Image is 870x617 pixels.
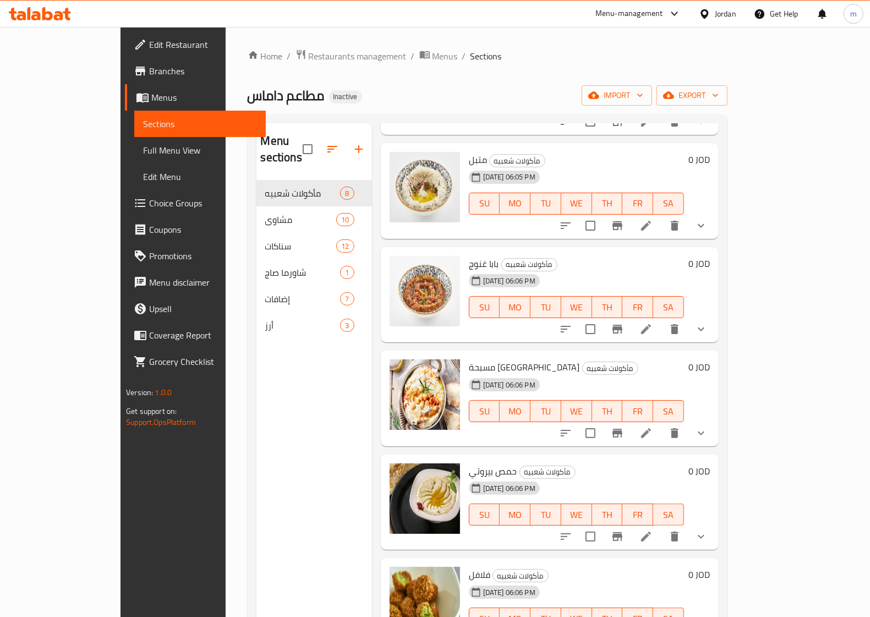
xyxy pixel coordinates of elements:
[500,400,530,422] button: MO
[604,523,631,550] button: Branch-specific-item
[688,316,714,342] button: show more
[688,152,710,167] h6: 0 JOD
[627,403,649,419] span: FR
[319,136,346,162] span: Sort sections
[627,299,649,315] span: FR
[688,567,710,582] h6: 0 JOD
[256,206,372,233] div: مشاوي10
[248,49,727,63] nav: breadcrumb
[656,85,727,106] button: export
[125,58,266,84] a: Branches
[688,212,714,239] button: show more
[149,196,257,210] span: Choice Groups
[149,64,257,78] span: Branches
[419,49,458,63] a: Menus
[530,400,561,422] button: TU
[346,136,372,162] button: Add section
[622,296,653,318] button: FR
[590,89,643,102] span: import
[530,296,561,318] button: TU
[694,323,708,336] svg: Show Choices
[504,403,526,419] span: MO
[479,587,540,598] span: [DATE] 06:06 PM
[479,380,540,390] span: [DATE] 06:06 PM
[561,504,592,526] button: WE
[469,463,517,479] span: حمص بيروتي
[411,50,415,63] li: /
[715,8,736,20] div: Jordan
[639,530,653,543] a: Edit menu item
[125,31,266,58] a: Edit Restaurant
[597,195,619,211] span: TH
[126,385,153,400] span: Version:
[296,49,407,63] a: Restaurants management
[661,212,688,239] button: delete
[658,403,680,419] span: SA
[579,422,602,445] span: Select to update
[493,569,549,582] div: مأكولات شعبيه
[149,38,257,51] span: Edit Restaurant
[688,359,710,375] h6: 0 JOD
[661,316,688,342] button: delete
[627,195,649,211] span: FR
[341,188,353,199] span: 8
[579,318,602,341] span: Select to update
[653,400,684,422] button: SA
[653,296,684,318] button: SA
[579,525,602,548] span: Select to update
[125,269,266,296] a: Menu disclaimer
[661,523,688,550] button: delete
[639,219,653,232] a: Edit menu item
[561,193,592,215] button: WE
[653,504,684,526] button: SA
[125,84,266,111] a: Menus
[479,172,540,182] span: [DATE] 06:05 PM
[390,359,460,430] img: مسبحة حمص
[256,259,372,286] div: شاورما صاج1
[248,83,325,108] span: مطاعم داماس
[309,50,407,63] span: Restaurants management
[504,299,526,315] span: MO
[265,292,341,305] span: إضافات
[390,256,460,326] img: بابا غنوج
[134,163,266,190] a: Edit Menu
[493,570,548,582] span: مأكولات شعبيه
[149,302,257,315] span: Upsell
[592,296,623,318] button: TH
[126,404,177,418] span: Get support on:
[340,319,354,332] div: items
[340,187,354,200] div: items
[149,276,257,289] span: Menu disclaimer
[296,138,319,161] span: Select all sections
[597,403,619,419] span: TH
[469,255,499,272] span: بابا غنوج
[597,299,619,315] span: TH
[125,296,266,322] a: Upsell
[265,239,337,253] span: سناكات
[661,420,688,446] button: delete
[582,362,638,375] div: مأكولات شعبيه
[341,294,353,304] span: 7
[592,193,623,215] button: TH
[149,355,257,368] span: Grocery Checklist
[143,144,257,157] span: Full Menu View
[552,523,579,550] button: sort-choices
[579,214,602,237] span: Select to update
[462,50,466,63] li: /
[504,195,526,211] span: MO
[125,216,266,243] a: Coupons
[265,187,341,200] div: مأكولات شعبيه
[490,155,545,167] span: مأكولات شعبيه
[622,193,653,215] button: FR
[261,133,303,166] h2: Menu sections
[256,176,372,343] nav: Menu sections
[474,299,496,315] span: SU
[502,258,557,271] span: مأكولات شعبيه
[341,320,353,331] span: 3
[604,420,631,446] button: Branch-specific-item
[474,195,496,211] span: SU
[134,111,266,137] a: Sections
[639,323,653,336] a: Edit menu item
[469,400,500,422] button: SU
[694,219,708,232] svg: Show Choices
